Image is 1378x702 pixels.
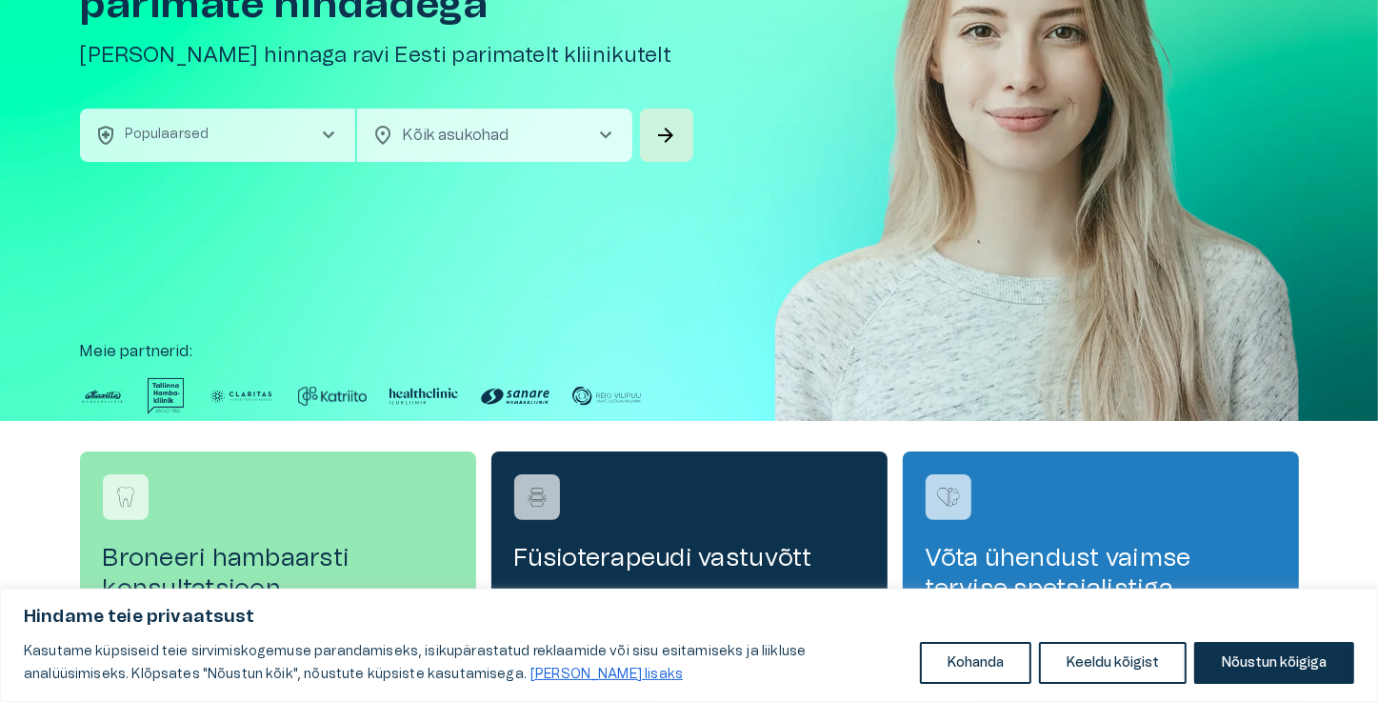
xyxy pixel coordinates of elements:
p: Kõik asukohad [403,124,564,147]
h4: Broneeri hambaarsti konsultatsioon [103,543,453,604]
img: Füsioterapeudi vastuvõtt logo [523,483,551,511]
button: Nõustun kõigiga [1194,642,1354,684]
span: arrow_forward [655,124,678,147]
button: health_and_safetyPopulaarsedchevron_right [80,109,355,162]
img: Partner logo [572,378,641,414]
img: Partner logo [207,378,275,414]
h4: Füsioterapeudi vastuvõtt [514,543,865,573]
img: Partner logo [389,378,458,414]
p: Meie partnerid : [80,340,1299,363]
a: Navigate to service booking [80,451,476,627]
a: Navigate to service booking [903,451,1299,627]
a: Navigate to service booking [491,451,888,627]
button: Keeldu kõigist [1039,642,1187,684]
span: location_on [372,124,395,147]
span: chevron_right [317,124,340,147]
button: Kohanda [920,642,1031,684]
h4: Võta ühendust vaimse tervise spetsialistiga [926,543,1276,604]
a: Loe lisaks [529,667,684,682]
button: Search [640,109,693,162]
span: health_and_safety [95,124,118,147]
img: Partner logo [80,378,126,414]
p: Hindame teie privaatsust [24,606,1354,629]
img: Broneeri hambaarsti konsultatsioon logo [111,483,140,511]
img: Partner logo [298,378,367,414]
span: chevron_right [594,124,617,147]
p: Populaarsed [126,125,210,145]
img: Partner logo [148,378,184,414]
h5: [PERSON_NAME] hinnaga ravi Eesti parimatelt kliinikutelt [80,42,697,70]
img: Võta ühendust vaimse tervise spetsialistiga logo [934,483,963,511]
p: Kasutame küpsiseid teie sirvimiskogemuse parandamiseks, isikupärastatud reklaamide või sisu esita... [24,640,906,686]
img: Partner logo [481,378,549,414]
